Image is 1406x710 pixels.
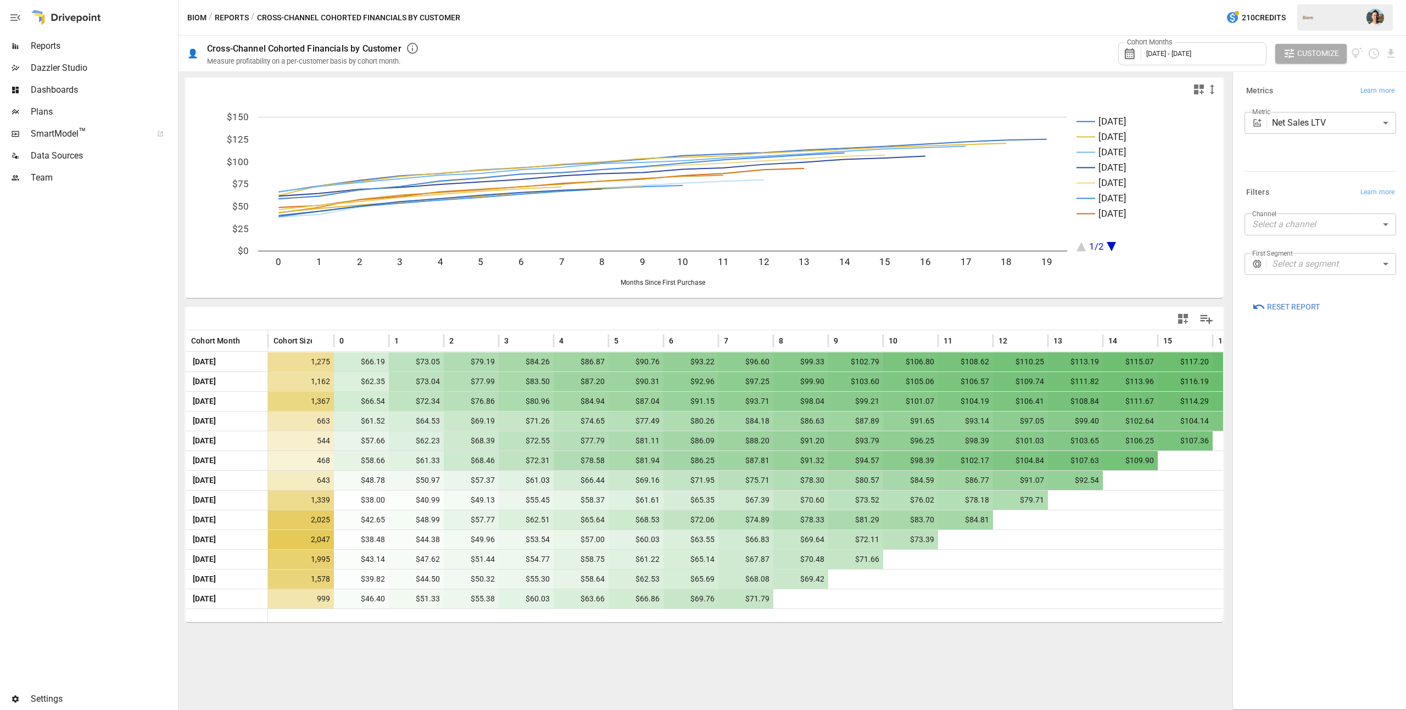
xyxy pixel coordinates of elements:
[1252,249,1293,258] label: First Segment
[227,134,249,145] text: $125
[504,352,551,371] span: $84.26
[889,335,897,346] span: 10
[31,692,176,706] span: Settings
[191,471,262,490] span: [DATE]
[1242,11,1286,25] span: 210 Credits
[1368,47,1380,60] button: Schedule report
[339,392,387,411] span: $66.54
[400,333,415,348] button: Sort
[1098,146,1126,157] text: [DATE]
[998,412,1046,431] span: $97.05
[1146,49,1191,58] span: [DATE] - [DATE]
[640,256,645,267] text: 9
[559,491,606,510] span: $58.37
[339,431,387,450] span: $57.66
[274,510,332,529] span: 2,025
[889,491,936,510] span: $76.02
[339,352,387,371] span: $66.19
[1098,193,1126,204] text: [DATE]
[191,491,262,510] span: [DATE]
[724,431,771,450] span: $88.20
[238,245,249,256] text: $0
[274,412,332,431] span: 663
[559,352,606,371] span: $86.87
[438,256,443,267] text: 4
[449,550,496,569] span: $51.44
[614,491,661,510] span: $61.61
[559,372,606,391] span: $87.20
[834,412,881,431] span: $87.89
[669,412,716,431] span: $80.26
[274,392,332,411] span: 1,367
[944,412,991,431] span: $93.14
[669,510,716,529] span: $72.06
[449,352,496,371] span: $79.19
[191,372,262,391] span: [DATE]
[724,392,771,411] span: $93.71
[834,372,881,391] span: $103.60
[1221,8,1290,28] button: 210Credits
[998,491,1046,510] span: $79.71
[724,510,771,529] span: $74.89
[449,451,496,470] span: $68.46
[1360,187,1394,198] span: Learn more
[998,352,1046,371] span: $110.25
[998,372,1046,391] span: $109.74
[1063,333,1079,348] button: Sort
[944,491,991,510] span: $78.18
[1218,335,1227,346] span: 16
[394,471,442,490] span: $50.97
[232,223,249,234] text: $25
[1053,412,1101,431] span: $99.40
[1218,372,1265,391] span: $117.92
[274,372,332,391] span: 1,162
[599,256,605,267] text: 8
[998,471,1046,490] span: $91.07
[953,333,969,348] button: Sort
[998,392,1046,411] span: $106.41
[669,372,716,391] span: $92.96
[779,530,826,549] span: $69.64
[614,372,661,391] span: $90.31
[449,471,496,490] span: $57.37
[1053,451,1101,470] span: $107.63
[1053,471,1101,490] span: $92.54
[944,335,952,346] span: 11
[834,335,838,346] span: 9
[1053,372,1101,391] span: $111.82
[779,412,826,431] span: $86.63
[834,471,881,490] span: $80.57
[1053,352,1101,371] span: $113.19
[504,335,509,346] span: 3
[79,126,86,139] span: ™
[394,335,399,346] span: 1
[1218,392,1265,411] span: $115.96
[191,451,262,470] span: [DATE]
[339,412,387,431] span: $61.52
[251,11,255,25] div: /
[339,335,344,346] span: 0
[449,510,496,529] span: $57.77
[504,412,551,431] span: $71.26
[31,105,176,119] span: Plans
[1053,392,1101,411] span: $108.84
[1108,392,1156,411] span: $111.67
[839,333,855,348] button: Sort
[614,550,661,569] span: $61.22
[1108,431,1156,450] span: $106.25
[186,100,1223,298] svg: A chart.
[1194,307,1219,331] button: Manage Columns
[274,451,332,470] span: 468
[779,372,826,391] span: $99.90
[614,431,661,450] span: $81.11
[232,178,249,189] text: $75
[889,530,936,549] span: $73.39
[191,431,262,450] span: [DATE]
[394,412,442,431] span: $64.53
[779,431,826,450] span: $91.20
[1385,47,1397,60] button: Download report
[31,40,176,53] span: Reports
[504,510,551,529] span: $62.51
[31,149,176,162] span: Data Sources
